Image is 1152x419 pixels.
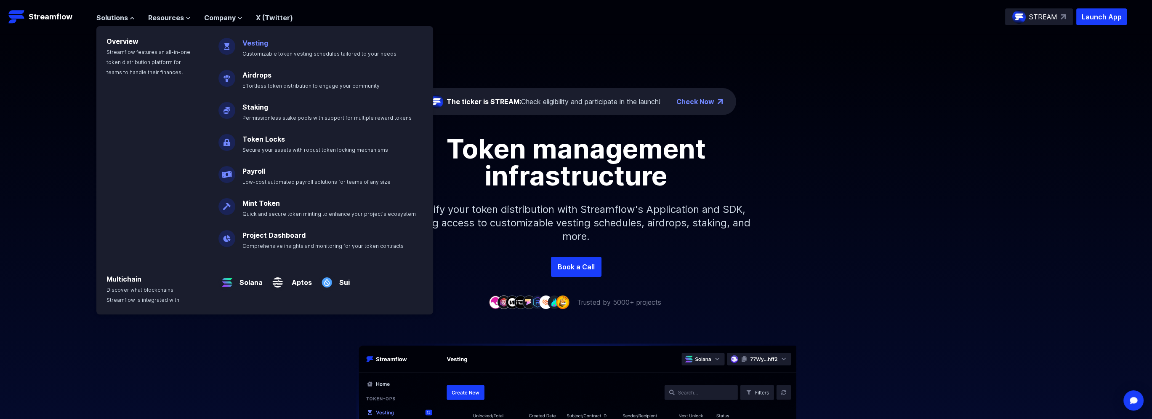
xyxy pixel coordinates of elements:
[242,39,268,47] a: Vesting
[148,13,184,23] span: Resources
[1061,14,1066,19] img: top-right-arrow.svg
[676,97,714,107] a: Check Now
[242,147,388,153] span: Secure your assets with robust token locking mechanisms
[1123,390,1144,411] div: Open Intercom Messenger
[1005,8,1073,25] a: STREAM
[489,295,502,309] img: company-1
[218,95,235,119] img: Staking
[242,167,265,175] a: Payroll
[218,191,235,215] img: Mint Token
[531,295,544,309] img: company-6
[242,71,271,79] a: Airdrops
[96,13,135,23] button: Solutions
[242,211,415,217] span: Quick and secure token minting to enhance your project's ecosystem
[204,13,242,23] button: Company
[256,13,293,22] a: X (Twitter)
[218,127,235,151] img: Token Locks
[106,275,141,283] a: Multichain
[242,243,403,249] span: Comprehensive insights and monitoring for your token contracts
[1012,10,1026,24] img: streamflow-logo-circle.png
[242,83,379,89] span: Effortless token distribution to engage your community
[218,159,235,183] img: Payroll
[387,135,766,189] h1: Token management infrastructure
[505,295,519,309] img: company-3
[318,267,335,291] img: Sui
[242,231,305,239] a: Project Dashboard
[447,97,521,106] span: The ticker is STREAM:
[1029,12,1057,22] p: STREAM
[718,99,723,104] img: top-right-arrow.png
[556,295,569,309] img: company-9
[577,297,661,307] p: Trusted by 5000+ projects
[242,115,411,121] span: Permissionless stake pools with support for multiple reward tokens
[497,295,511,309] img: company-2
[335,271,349,287] a: Sui
[8,8,25,25] img: Streamflow Logo
[514,295,527,309] img: company-4
[8,8,88,25] a: Streamflow
[242,103,268,111] a: Staking
[106,49,190,75] span: Streamflow features an all-in-one token distribution platform for teams to handle their finances.
[548,295,561,309] img: company-8
[447,97,660,107] div: Check eligibility and participate in the launch!
[29,11,72,23] p: Streamflow
[242,199,279,207] a: Mint Token
[218,31,235,55] img: Vesting
[148,13,191,23] button: Resources
[551,257,601,277] a: Book a Call
[395,189,757,257] p: Simplify your token distribution with Streamflow's Application and SDK, offering access to custom...
[430,95,443,108] img: streamflow-logo-circle.png
[96,13,128,23] span: Solutions
[522,295,536,309] img: company-5
[242,179,390,185] span: Low-cost automated payroll solutions for teams of any size
[106,37,138,46] a: Overview
[204,13,236,23] span: Company
[242,51,396,57] span: Customizable token vesting schedules tailored to your needs
[286,271,311,287] a: Aptos
[218,63,235,87] img: Airdrops
[236,271,262,287] a: Solana
[242,135,285,143] a: Token Locks
[1076,8,1127,25] button: Launch App
[269,267,286,291] img: Aptos
[539,295,553,309] img: company-7
[106,287,179,303] span: Discover what blockchains Streamflow is integrated with
[218,223,235,247] img: Project Dashboard
[218,267,236,291] img: Solana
